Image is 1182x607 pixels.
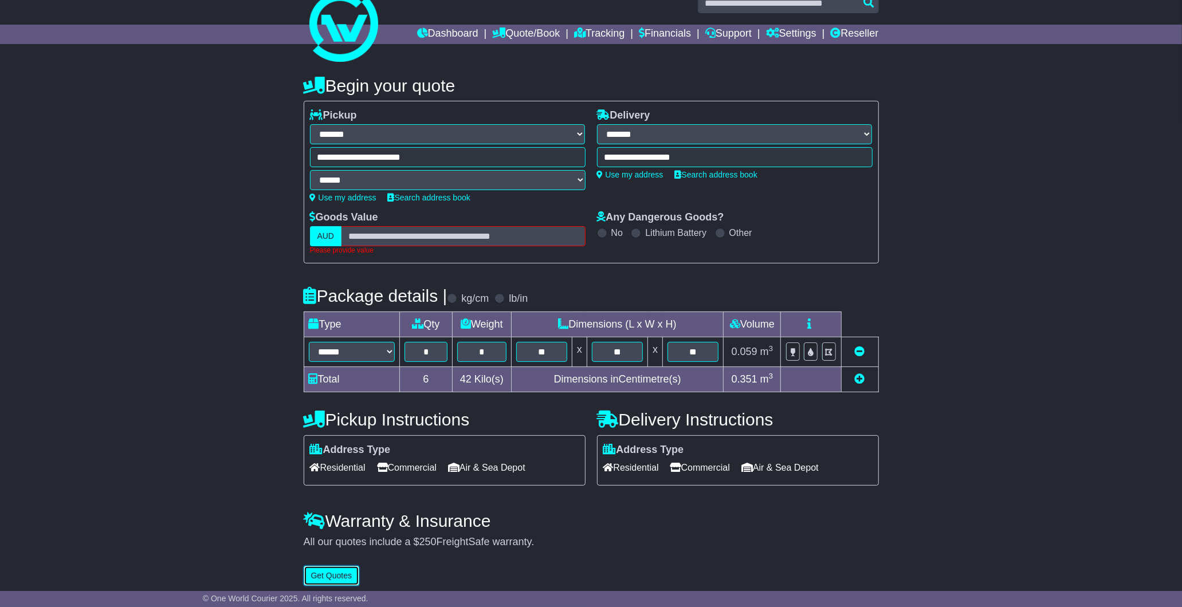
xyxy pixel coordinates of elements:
span: Commercial [670,459,730,476]
h4: Delivery Instructions [597,410,879,429]
label: Lithium Battery [645,227,706,238]
span: m [760,346,773,357]
label: Goods Value [310,211,378,224]
label: Delivery [597,109,650,122]
h4: Package details | [304,286,447,305]
label: Pickup [310,109,357,122]
td: Total [304,366,399,392]
a: Quote/Book [492,25,560,44]
span: © One World Courier 2025. All rights reserved. [203,594,368,603]
td: x [572,337,587,366]
span: Commercial [377,459,437,476]
sup: 3 [769,372,773,380]
div: All our quotes include a $ FreightSafe warranty. [304,536,879,549]
td: 6 [399,366,453,392]
span: Air & Sea Depot [741,459,819,476]
label: AUD [310,226,342,246]
a: Use my address [310,193,376,202]
td: Type [304,312,399,337]
span: Air & Sea Depot [448,459,525,476]
label: lb/in [509,293,528,305]
a: Remove this item [855,346,865,357]
span: 42 [460,373,472,385]
span: 0.059 [732,346,757,357]
label: kg/cm [461,293,489,305]
h4: Pickup Instructions [304,410,586,429]
span: Residential [310,459,366,476]
span: 250 [419,536,437,547]
a: Search address book [675,170,757,179]
a: Tracking [574,25,625,44]
div: Please provide value [310,246,586,254]
a: Dashboard [417,25,478,44]
a: Reseller [830,25,878,44]
h4: Warranty & Insurance [304,511,879,530]
td: Dimensions (L x W x H) [511,312,724,337]
td: x [648,337,663,366]
button: Get Quotes [304,566,360,586]
label: Address Type [603,444,684,456]
a: Add new item [855,373,865,385]
td: Kilo(s) [453,366,512,392]
span: 0.351 [732,373,757,385]
label: No [611,227,623,238]
td: Dimensions in Centimetre(s) [511,366,724,392]
td: Qty [399,312,453,337]
label: Other [729,227,752,238]
label: Address Type [310,444,391,456]
label: Any Dangerous Goods? [597,211,724,224]
span: m [760,373,773,385]
a: Settings [766,25,816,44]
td: Volume [724,312,781,337]
a: Financials [639,25,691,44]
h4: Begin your quote [304,76,879,95]
a: Search address book [388,193,470,202]
sup: 3 [769,344,773,353]
a: Use my address [597,170,663,179]
a: Support [705,25,752,44]
span: Residential [603,459,659,476]
td: Weight [453,312,512,337]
